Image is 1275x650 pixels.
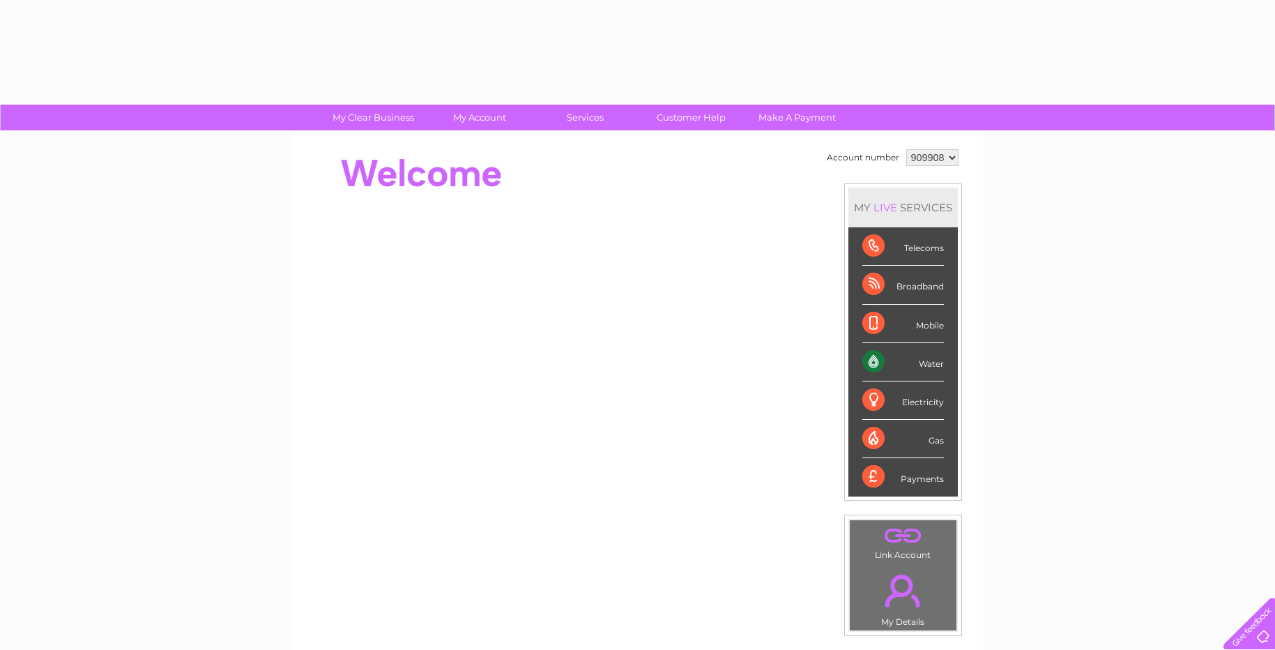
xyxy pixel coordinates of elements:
[853,566,953,615] a: .
[634,105,749,130] a: Customer Help
[871,201,900,214] div: LIVE
[862,305,944,343] div: Mobile
[848,188,958,227] div: MY SERVICES
[862,227,944,266] div: Telecoms
[849,563,957,631] td: My Details
[862,266,944,304] div: Broadband
[422,105,537,130] a: My Account
[862,343,944,381] div: Water
[740,105,855,130] a: Make A Payment
[853,524,953,548] a: .
[849,520,957,564] td: Link Account
[862,420,944,458] div: Gas
[823,146,903,169] td: Account number
[862,381,944,420] div: Electricity
[528,105,643,130] a: Services
[862,458,944,496] div: Payments
[316,105,431,130] a: My Clear Business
